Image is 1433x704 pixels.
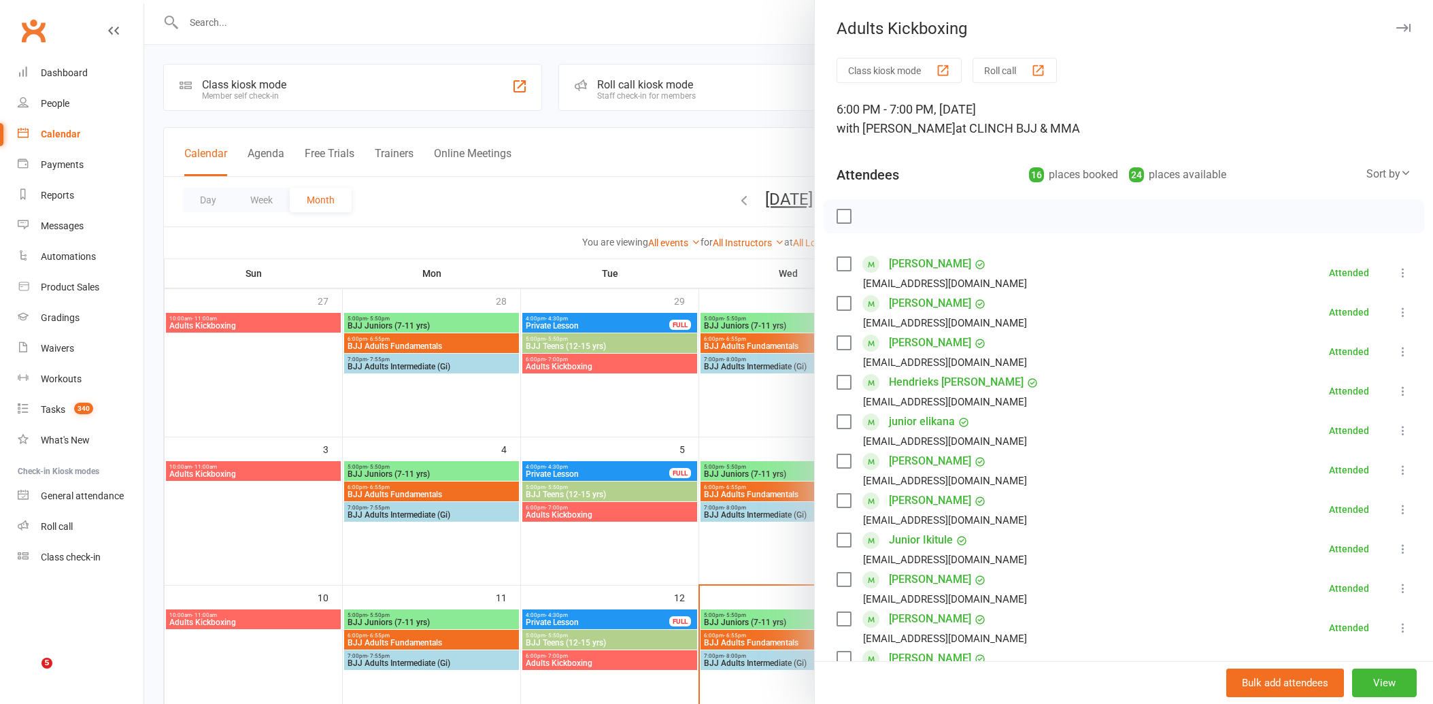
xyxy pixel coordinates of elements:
[1329,347,1369,356] div: Attended
[41,404,65,415] div: Tasks
[889,608,971,630] a: [PERSON_NAME]
[889,490,971,512] a: [PERSON_NAME]
[889,569,971,590] a: [PERSON_NAME]
[889,371,1024,393] a: Hendrieks [PERSON_NAME]
[863,314,1027,332] div: [EMAIL_ADDRESS][DOMAIN_NAME]
[837,165,899,184] div: Attendees
[14,658,46,690] iframe: Intercom live chat
[863,590,1027,608] div: [EMAIL_ADDRESS][DOMAIN_NAME]
[1329,465,1369,475] div: Attended
[889,411,955,433] a: junior elikana
[889,253,971,275] a: [PERSON_NAME]
[41,220,84,231] div: Messages
[973,58,1057,83] button: Roll call
[18,180,144,211] a: Reports
[18,542,144,573] a: Class kiosk mode
[1129,165,1226,184] div: places available
[889,648,971,669] a: [PERSON_NAME]
[1029,165,1118,184] div: places booked
[18,58,144,88] a: Dashboard
[18,272,144,303] a: Product Sales
[16,14,50,48] a: Clubworx
[41,658,52,669] span: 5
[1329,544,1369,554] div: Attended
[1352,669,1417,697] button: View
[18,211,144,241] a: Messages
[837,100,1411,138] div: 6:00 PM - 7:00 PM, [DATE]
[18,481,144,512] a: General attendance kiosk mode
[863,393,1027,411] div: [EMAIL_ADDRESS][DOMAIN_NAME]
[863,512,1027,529] div: [EMAIL_ADDRESS][DOMAIN_NAME]
[863,551,1027,569] div: [EMAIL_ADDRESS][DOMAIN_NAME]
[41,312,80,323] div: Gradings
[863,472,1027,490] div: [EMAIL_ADDRESS][DOMAIN_NAME]
[74,403,93,414] span: 340
[41,552,101,563] div: Class check-in
[18,119,144,150] a: Calendar
[837,58,962,83] button: Class kiosk mode
[41,282,99,292] div: Product Sales
[18,88,144,119] a: People
[41,343,74,354] div: Waivers
[41,129,80,139] div: Calendar
[41,490,124,501] div: General attendance
[815,19,1433,38] div: Adults Kickboxing
[41,521,73,532] div: Roll call
[41,159,84,170] div: Payments
[956,121,1080,135] span: at CLINCH BJJ & MMA
[1329,426,1369,435] div: Attended
[1329,268,1369,278] div: Attended
[41,98,69,109] div: People
[18,395,144,425] a: Tasks 340
[1329,386,1369,396] div: Attended
[863,354,1027,371] div: [EMAIL_ADDRESS][DOMAIN_NAME]
[18,150,144,180] a: Payments
[1129,167,1144,182] div: 24
[41,67,88,78] div: Dashboard
[863,630,1027,648] div: [EMAIL_ADDRESS][DOMAIN_NAME]
[1329,584,1369,593] div: Attended
[889,292,971,314] a: [PERSON_NAME]
[18,333,144,364] a: Waivers
[863,433,1027,450] div: [EMAIL_ADDRESS][DOMAIN_NAME]
[1366,165,1411,183] div: Sort by
[889,529,953,551] a: Junior Ikitule
[18,512,144,542] a: Roll call
[837,121,956,135] span: with [PERSON_NAME]
[889,332,971,354] a: [PERSON_NAME]
[41,251,96,262] div: Automations
[41,435,90,446] div: What's New
[41,190,74,201] div: Reports
[18,364,144,395] a: Workouts
[1029,167,1044,182] div: 16
[1329,623,1369,633] div: Attended
[18,303,144,333] a: Gradings
[889,450,971,472] a: [PERSON_NAME]
[1329,505,1369,514] div: Attended
[1226,669,1344,697] button: Bulk add attendees
[863,275,1027,292] div: [EMAIL_ADDRESS][DOMAIN_NAME]
[18,241,144,272] a: Automations
[18,425,144,456] a: What's New
[1329,307,1369,317] div: Attended
[41,373,82,384] div: Workouts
